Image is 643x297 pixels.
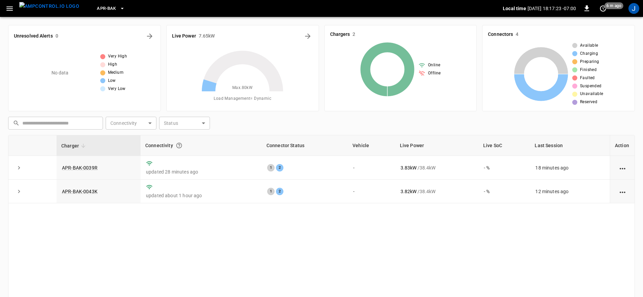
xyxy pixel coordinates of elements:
[478,135,530,156] th: Live SoC
[401,164,417,171] p: 3.83 kW
[262,135,348,156] th: Connector Status
[530,135,610,156] th: Last Session
[108,86,126,92] span: Very Low
[214,95,271,102] span: Load Management = Dynamic
[14,186,24,197] button: expand row
[401,164,473,171] div: / 38.4 kW
[108,77,116,84] span: Low
[428,70,441,77] span: Offline
[267,164,275,172] div: 1
[276,164,283,172] div: 2
[199,32,215,40] h6: 7.65 kW
[108,53,127,60] span: Very High
[580,75,595,82] span: Faulted
[352,31,355,38] h6: 2
[478,180,530,203] td: - %
[146,168,256,175] p: updated 28 minutes ago
[610,135,635,156] th: Action
[94,2,128,15] button: APR-BAK
[580,50,598,57] span: Charging
[172,32,196,40] h6: Live Power
[144,31,155,42] button: All Alerts
[56,32,58,40] h6: 0
[146,192,256,199] p: updated about 1 hour ago
[598,3,608,14] button: set refresh interval
[580,99,597,106] span: Reserved
[173,139,185,152] button: Connection between the charger and our software.
[428,62,440,69] span: Online
[395,135,478,156] th: Live Power
[145,139,257,152] div: Connectivity
[401,188,417,195] p: 3.82 kW
[232,85,253,91] span: Max. 80 kW
[302,31,313,42] button: Energy Overview
[580,91,603,97] span: Unavailable
[108,69,124,76] span: Medium
[628,3,639,14] div: profile-icon
[62,165,98,170] a: APR-BAK-0039R
[108,61,117,68] span: High
[528,5,576,12] p: [DATE] 18:17:23 -07:00
[62,189,98,194] a: APR-BAK-0043K
[488,31,513,38] h6: Connectors
[580,42,598,49] span: Available
[401,188,473,195] div: / 38.4 kW
[97,5,116,13] span: APR-BAK
[530,180,610,203] td: 12 minutes ago
[348,180,395,203] td: -
[530,156,610,180] td: 18 minutes ago
[618,164,627,171] div: action cell options
[348,135,395,156] th: Vehicle
[19,2,79,10] img: ampcontrol.io logo
[61,142,88,150] span: Charger
[478,156,530,180] td: - %
[51,69,69,76] p: No data
[348,156,395,180] td: -
[267,188,275,195] div: 1
[580,67,597,73] span: Finished
[516,31,518,38] h6: 4
[604,2,623,9] span: 6 m ago
[618,188,627,195] div: action cell options
[503,5,526,12] p: Local time
[580,83,602,90] span: Suspended
[580,59,599,65] span: Preparing
[14,163,24,173] button: expand row
[14,32,53,40] h6: Unresolved Alerts
[276,188,283,195] div: 2
[330,31,350,38] h6: Chargers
